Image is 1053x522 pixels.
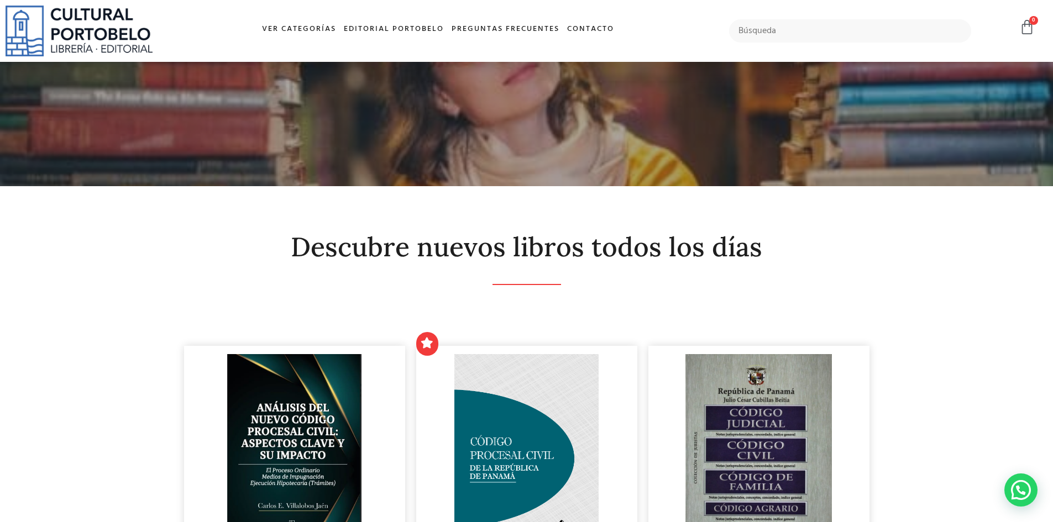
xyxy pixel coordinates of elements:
span: 0 [1029,16,1038,25]
a: Editorial Portobelo [340,18,448,41]
h2: Descubre nuevos libros todos los días [184,233,869,262]
a: Contacto [563,18,618,41]
input: Búsqueda [729,19,972,43]
a: Preguntas frecuentes [448,18,563,41]
a: 0 [1019,19,1035,35]
a: Ver Categorías [258,18,340,41]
